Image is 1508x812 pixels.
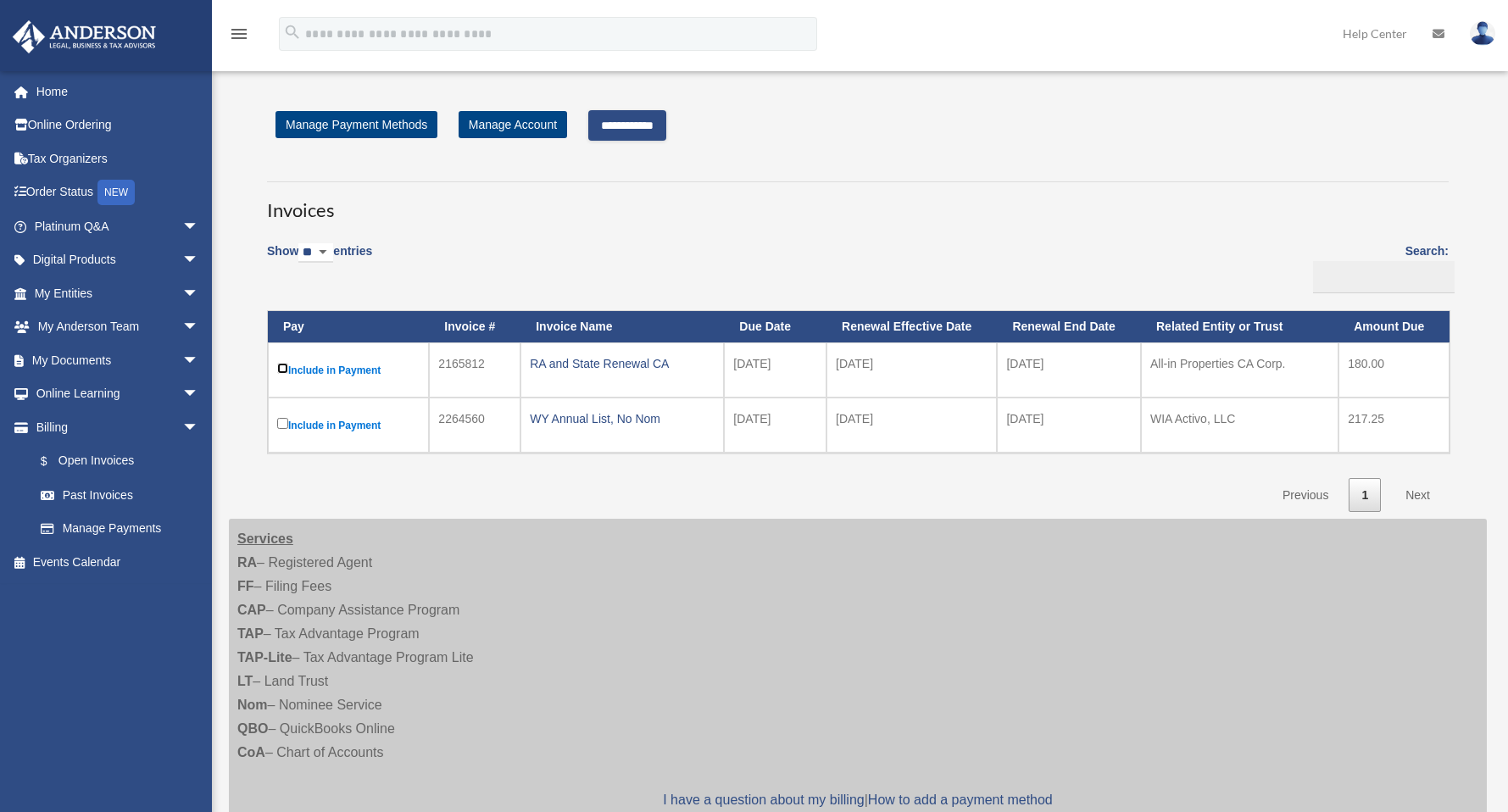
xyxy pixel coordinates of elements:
span: arrow_drop_down [182,310,216,345]
span: arrow_drop_down [182,243,216,278]
a: How to add a payment method [868,793,1053,807]
strong: Services [237,531,293,546]
th: Renewal Effective Date: activate to sort column ascending [826,311,997,342]
a: Events Calendar [12,545,225,579]
a: Online Learningarrow_drop_down [12,377,225,411]
img: Anderson Advisors Platinum Portal [8,20,161,53]
i: search [283,23,302,42]
td: WIA Activo, LLC [1141,398,1338,453]
span: arrow_drop_down [182,209,216,244]
strong: CoA [237,745,265,759]
td: [DATE] [997,342,1141,398]
label: Include in Payment [277,414,420,436]
td: 2264560 [429,398,520,453]
input: Include in Payment [277,363,288,374]
a: Digital Productsarrow_drop_down [12,243,225,277]
a: $Open Invoices [24,444,208,479]
img: User Pic [1470,21,1495,46]
th: Due Date: activate to sort column ascending [724,311,826,342]
span: arrow_drop_down [182,276,216,311]
label: Show entries [267,241,372,280]
input: Search: [1313,261,1455,293]
th: Pay: activate to sort column descending [268,311,429,342]
div: WY Annual List, No Nom [530,407,715,431]
td: [DATE] [826,342,997,398]
a: Tax Organizers [12,142,225,175]
a: Manage Account [459,111,567,138]
td: 217.25 [1338,398,1450,453]
a: Billingarrow_drop_down [12,410,216,444]
strong: FF [237,579,254,593]
td: All-in Properties CA Corp. [1141,342,1338,398]
strong: RA [237,555,257,570]
p: | [237,788,1478,812]
a: My Entitiesarrow_drop_down [12,276,225,310]
a: 1 [1349,478,1381,513]
h3: Invoices [267,181,1449,224]
th: Invoice #: activate to sort column ascending [429,311,520,342]
td: [DATE] [826,398,997,453]
a: Next [1393,478,1443,513]
a: Home [12,75,225,108]
strong: TAP [237,626,264,641]
a: I have a question about my billing [663,793,864,807]
td: [DATE] [997,398,1141,453]
td: [DATE] [724,342,826,398]
a: Manage Payment Methods [275,111,437,138]
a: Platinum Q&Aarrow_drop_down [12,209,225,243]
select: Showentries [298,243,333,263]
td: 2165812 [429,342,520,398]
label: Include in Payment [277,359,420,381]
a: Manage Payments [24,512,216,546]
strong: QBO [237,721,268,736]
div: NEW [97,180,135,205]
strong: LT [237,674,253,688]
div: RA and State Renewal CA [530,352,715,375]
td: 180.00 [1338,342,1450,398]
strong: Nom [237,698,268,712]
span: arrow_drop_down [182,343,216,378]
a: My Documentsarrow_drop_down [12,343,225,377]
th: Amount Due: activate to sort column ascending [1338,311,1450,342]
a: Online Ordering [12,108,225,142]
td: [DATE] [724,398,826,453]
input: Include in Payment [277,418,288,429]
strong: TAP-Lite [237,650,292,665]
strong: CAP [237,603,266,617]
a: menu [229,30,249,44]
a: My Anderson Teamarrow_drop_down [12,310,225,344]
th: Invoice Name: activate to sort column ascending [520,311,724,342]
a: Order StatusNEW [12,175,225,210]
th: Renewal End Date: activate to sort column ascending [997,311,1141,342]
a: Previous [1270,478,1341,513]
th: Related Entity or Trust: activate to sort column ascending [1141,311,1338,342]
span: arrow_drop_down [182,377,216,412]
label: Search: [1307,241,1449,293]
span: arrow_drop_down [182,410,216,445]
span: $ [50,451,58,472]
i: menu [229,24,249,44]
a: Past Invoices [24,478,216,512]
